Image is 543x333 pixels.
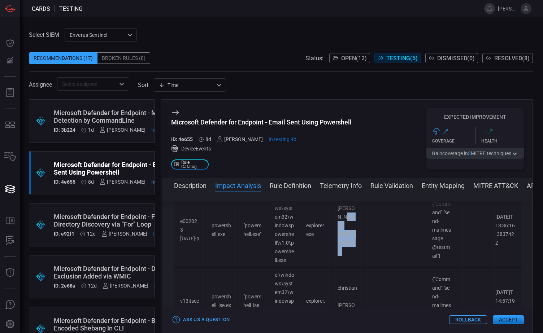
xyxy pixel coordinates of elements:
h5: ID: 4e655 [54,179,75,185]
td: c:\windows\system32\windowspowershell\v1.0\powershell.exe [269,192,300,268]
span: Sep 21, 2025 12:08 AM [88,127,94,133]
div: Health [481,139,524,144]
div: [PERSON_NAME] [103,283,148,289]
td: {"Command":"send-mailmessage @testmail"} [426,192,458,268]
td: "powershell.exe" [237,192,269,268]
span: Testing ( 5 ) [386,55,418,62]
span: Sep 22, 2025 8:34 AM [154,283,183,289]
button: Threat Intelligence [1,264,19,281]
span: Sep 19, 2025 7:42 AM [153,231,182,237]
button: Impact Analysis [215,181,261,189]
span: Assignee [29,81,52,88]
span: Resolved ( 8 ) [494,55,530,62]
label: sort [138,82,148,88]
span: Cards [32,5,50,12]
button: Description [174,181,207,189]
button: Rule Validation [370,181,413,189]
button: Rule Definition [270,181,311,189]
button: Entity Mapping [422,181,465,189]
button: MITRE - Detection Posture [1,116,19,133]
div: Recommendations (17) [29,52,97,64]
span: Sep 22, 2025 8:29 AM [151,127,180,133]
button: ALERT ANALYSIS [1,232,19,249]
span: Status: [305,55,323,62]
span: Rule Catalog [181,160,206,169]
div: Microsoft Defender for Endpoint - Defender Exclusion Added via WMIC [54,265,183,280]
div: Microsoft Defender for Endpoint - Base64 Encoded Shebang In CLI [54,317,182,332]
span: Sep 10, 2025 11:30 PM [88,283,97,289]
td: powershell.exe [206,192,237,268]
div: Broken Rules (8) [97,52,150,64]
span: Dismissed ( 0 ) [437,55,475,62]
p: Enverus Sentinel [70,31,125,39]
button: Accept [493,315,524,324]
div: [PERSON_NAME] [217,136,263,142]
div: Coverage [432,139,475,144]
label: Select SIEM [29,31,59,38]
button: Reports [1,84,19,101]
span: Open ( 12 ) [341,55,367,62]
h5: ID: e92f1 [54,231,74,237]
button: Cards [1,180,19,198]
div: [PERSON_NAME] [101,231,147,237]
td: explorer.exe [300,192,332,268]
span: Sep 14, 2025 1:00 AM [88,179,94,185]
button: Dashboard [1,35,19,52]
div: DeviceEvents [171,145,352,152]
span: [PERSON_NAME].[PERSON_NAME] [498,6,518,12]
div: [PERSON_NAME] [100,179,145,185]
button: Telemetry Info [320,181,362,189]
button: Gaincoverage in3MITRE techniques [426,148,524,159]
div: Microsoft Defender for Endpoint - Mimikatz Detection by CommandLine [54,109,180,124]
button: MITRE ATT&CK [473,181,518,189]
button: Ask Us a Question [171,314,231,325]
h5: ID: 2e68a [54,283,75,289]
button: Rollback [449,315,487,324]
span: 3 [468,150,471,156]
div: Time [159,82,214,89]
h5: Expected Improvement [426,114,524,120]
button: Dismissed(0) [425,53,478,63]
div: Microsoft Defender for Endpoint - File or Directory Discovery via "For" Loop [54,213,182,228]
button: Preferences [1,316,19,333]
div: [PERSON_NAME] [100,127,145,133]
button: Detections [1,52,19,69]
span: testing [59,5,83,12]
span: Sep 18, 2025 9:10 AM [269,136,296,142]
h5: ID: 3b224 [54,127,75,133]
button: Rule Catalog [1,212,19,230]
td: [PERSON_NAME].[PERSON_NAME] [332,192,363,268]
span: Sep 10, 2025 11:31 PM [87,231,96,237]
td: e002023-[DATE]-p [174,192,206,268]
div: Microsoft Defender for Endpoint - Email Sent Using Powershell [54,161,180,176]
h5: ID: 4e655 [171,136,193,142]
input: Select assignee [59,79,115,88]
span: Sep 18, 2025 9:10 AM [151,179,180,185]
button: Testing(5) [374,53,421,63]
span: Sep 14, 2025 1:00 AM [205,136,211,142]
td: [DATE]T13:36:16.383742Z [489,192,521,268]
button: Open [117,79,127,89]
button: Open(12) [329,53,370,63]
button: Resolved(8) [482,53,533,63]
div: Microsoft Defender for Endpoint - Email Sent Using Powershell [171,118,352,126]
button: Ask Us A Question [1,296,19,314]
button: Inventory [1,148,19,166]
